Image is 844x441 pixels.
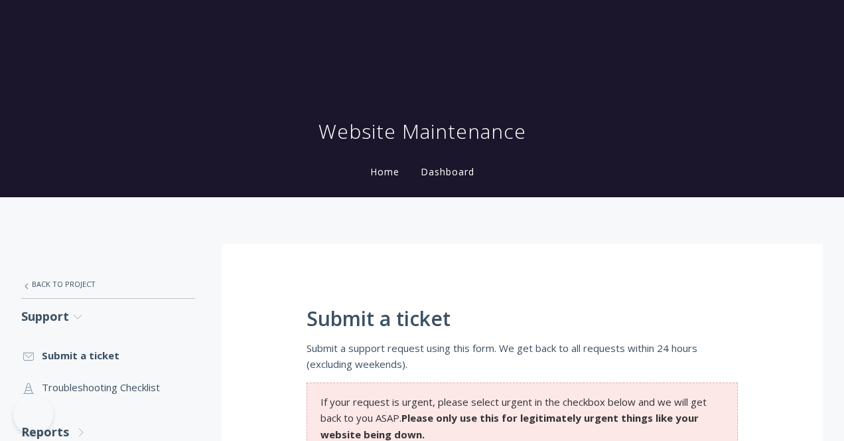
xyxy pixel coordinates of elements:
[21,270,195,298] a: Back to Project
[21,299,195,334] a: Support
[307,340,738,373] p: Submit a support request using this form. We get back to all requests within 24 hours (excluding ...
[320,411,699,440] strong: Please only use this for legitimately urgent things like your website being down.
[21,371,195,403] a: Troubleshooting Checklist
[418,165,477,178] a: Dashboard
[318,118,526,145] h1: Website Maintenance
[307,308,738,330] h1: Submit a ticket
[21,339,195,371] a: Submit a ticket
[368,165,402,178] a: Home
[13,395,53,434] iframe: Toggle Customer Support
